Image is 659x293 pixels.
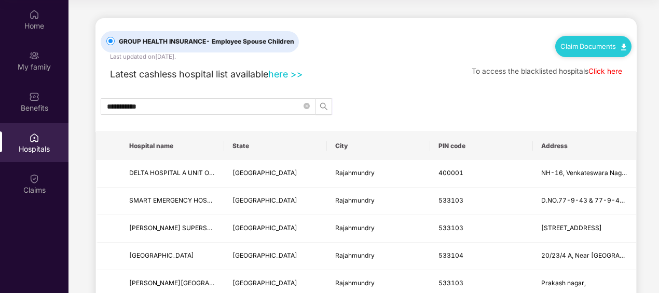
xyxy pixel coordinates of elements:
span: [GEOGRAPHIC_DATA] [232,169,297,177]
span: To access the blacklisted hospitals [472,67,588,75]
span: close-circle [304,103,310,109]
span: [GEOGRAPHIC_DATA] [232,279,297,287]
span: close-circle [304,101,310,111]
img: svg+xml;base64,PHN2ZyBpZD0iSG9zcGl0YWxzIiB4bWxucz0iaHR0cDovL3d3dy53My5vcmcvMjAwMC9zdmciIHdpZHRoPS... [29,132,39,143]
img: svg+xml;base64,PHN2ZyBpZD0iQ2xhaW0iIHhtbG5zPSJodHRwOi8vd3d3LnczLm9yZy8yMDAwL3N2ZyIgd2lkdGg9IjIwIi... [29,174,39,184]
span: Hospital name [129,142,216,150]
span: - Employee Spouse Children [206,37,294,45]
span: [PERSON_NAME] SUPERSPECIALITY HOSPITAL [129,224,271,232]
td: ROYAL HOSPITAL [121,243,224,270]
a: Claim Documents [560,42,626,50]
th: Address [533,132,636,160]
span: 533103 [438,279,463,287]
td: 20/23/4 A, Near Gokavaram Bus Stand [533,243,636,270]
span: Rajahmundry [335,169,375,177]
td: PRAGATI SUPERSPECIALITY HOSPITAL [121,215,224,243]
th: Hospital name [121,132,224,160]
a: here >> [268,69,303,79]
td: SMART EMERGENCY HOSPITALS [121,188,224,215]
td: D.NO.77-9-43 & 77-9-44 KATARI GARDENS, SEELAM NOOKA RAJU COMPLEX ROAD RAJAMAHENDRAVARAM [533,188,636,215]
span: NH-16, Venkateswara Nagar [541,169,628,177]
span: [GEOGRAPHIC_DATA] [129,251,194,259]
td: Rajahmundry [327,215,430,243]
img: svg+xml;base64,PHN2ZyB4bWxucz0iaHR0cDovL3d3dy53My5vcmcvMjAwMC9zdmciIHdpZHRoPSIxMC40IiBoZWlnaHQ9Ij... [621,44,626,50]
td: Rajahmundry [327,188,430,215]
span: 400001 [438,169,463,177]
span: Rajahmundry [335,251,375,259]
td: DELTA HOSPITAL A UNIT OF RAJAMAHENDRI HEALTHCARE PRIVATE LIMITED [121,160,224,188]
td: Andhra Pradesh [224,215,327,243]
img: svg+xml;base64,PHN2ZyBpZD0iQmVuZWZpdHMiIHhtbG5zPSJodHRwOi8vd3d3LnczLm9yZy8yMDAwL3N2ZyIgd2lkdGg9Ij... [29,91,39,102]
div: Last updated on [DATE] . [110,52,176,62]
span: GROUP HEALTH INSURANCE [115,37,298,47]
td: Andhra Pradesh [224,243,327,270]
span: Rajahmundry [335,196,375,204]
span: 533104 [438,251,463,259]
th: City [327,132,430,160]
img: svg+xml;base64,PHN2ZyB3aWR0aD0iMjAiIGhlaWdodD0iMjAiIHZpZXdCb3g9IjAgMCAyMCAyMCIgZmlsbD0ibm9uZSIgeG... [29,50,39,61]
img: svg+xml;base64,PHN2ZyBpZD0iSG9tZSIgeG1sbnM9Imh0dHA6Ly93d3cudzMub3JnLzIwMDAvc3ZnIiB3aWR0aD0iMjAiIG... [29,9,39,20]
span: Latest cashless hospital list available [110,69,268,79]
span: 533103 [438,224,463,232]
th: State [224,132,327,160]
button: search [315,98,332,115]
td: D No 75 6 18, Prakasam Nagar [533,215,636,243]
th: PIN code [430,132,533,160]
td: NH-16, Venkateswara Nagar [533,160,636,188]
span: SMART EMERGENCY HOSPITALS [129,196,228,204]
span: search [316,102,332,111]
td: Rajahmundry [327,160,430,188]
span: 533103 [438,196,463,204]
span: Rajahmundry [335,224,375,232]
td: Andhra Pradesh [224,188,327,215]
span: [GEOGRAPHIC_DATA] [232,196,297,204]
span: [GEOGRAPHIC_DATA] [232,251,297,259]
td: Andhra Pradesh [224,160,327,188]
span: Rajahmundry [335,279,375,287]
span: Prakash nagar, [541,279,586,287]
span: [STREET_ADDRESS] [541,224,602,232]
span: [PERSON_NAME][GEOGRAPHIC_DATA] [129,279,245,287]
span: [GEOGRAPHIC_DATA] [232,224,297,232]
span: DELTA HOSPITAL A UNIT OF RAJAMAHENDRI HEALTHCARE PRIVATE LIMITED [129,169,359,177]
td: Rajahmundry [327,243,430,270]
span: Address [541,142,628,150]
a: Click here [588,67,622,75]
